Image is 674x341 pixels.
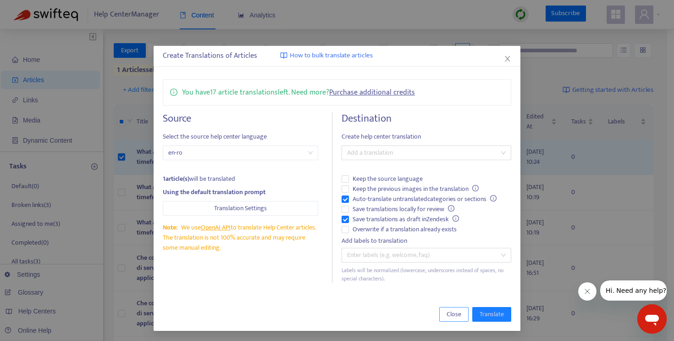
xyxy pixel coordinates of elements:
[453,215,459,222] span: info-circle
[472,185,479,191] span: info-circle
[280,52,287,59] img: image-link
[349,174,426,184] span: Keep the source language
[182,87,415,98] p: You have 17 article translations left. Need more?
[342,266,511,284] div: Labels will be normalized (lowercase, underscores instead of spaces, no special characters).
[600,280,667,301] iframe: Message from company
[349,224,460,235] span: Overwrite if a translation already exists
[342,236,511,246] div: Add labels to translation
[163,222,177,233] span: Note:
[349,204,458,214] span: Save translations locally for review
[342,112,511,125] h4: Destination
[342,132,511,142] span: Create help center translation
[163,201,318,216] button: Translation Settings
[168,146,313,160] span: en-ro
[439,307,469,322] button: Close
[163,174,318,184] div: will be translated
[578,282,597,301] iframe: Close message
[448,205,454,212] span: info-circle
[163,187,318,197] div: Using the default translation prompt
[163,223,318,253] div: We use to translate Help Center articles. The translation is not 100% accurate and may require so...
[280,50,373,61] a: How to bulk translate articles
[472,307,511,322] button: Translate
[290,50,373,61] span: How to bulk translate articles
[329,86,415,99] a: Purchase additional credits
[349,194,500,204] span: Auto-translate untranslated categories or sections
[349,214,463,224] span: Save translations as draft in Zendesk
[163,112,318,125] h4: Source
[214,203,267,213] span: Translation Settings
[503,54,513,64] button: Close
[163,132,318,142] span: Select the source help center language
[163,50,511,61] div: Create Translations of Articles
[170,87,177,96] span: info-circle
[447,309,461,319] span: Close
[349,184,482,194] span: Keep the previous images in the translation
[163,173,189,184] strong: 1 article(s)
[637,304,667,334] iframe: Button to launch messaging window
[201,222,231,233] a: OpenAI API
[490,195,497,201] span: info-circle
[504,55,511,62] span: close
